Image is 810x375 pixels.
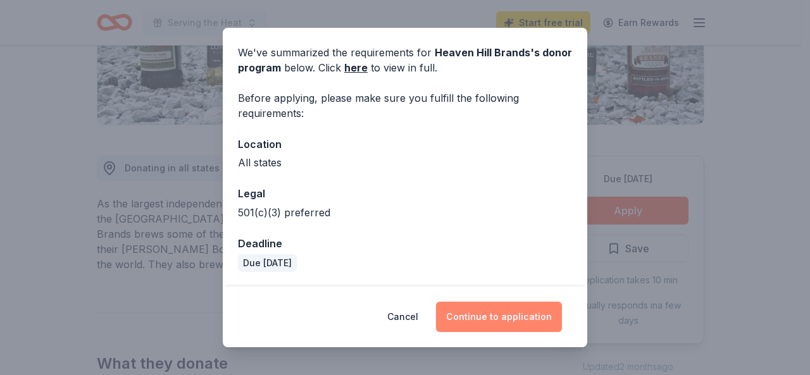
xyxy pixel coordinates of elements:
div: All states [238,155,572,170]
div: Location [238,136,572,152]
div: Due [DATE] [238,254,297,272]
div: We've summarized the requirements for below. Click to view in full. [238,45,572,75]
button: Cancel [387,302,418,332]
div: Deadline [238,235,572,252]
div: Before applying, please make sure you fulfill the following requirements: [238,90,572,121]
div: 501(c)(3) preferred [238,205,572,220]
button: Continue to application [436,302,562,332]
div: Legal [238,185,572,202]
a: here [344,60,368,75]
